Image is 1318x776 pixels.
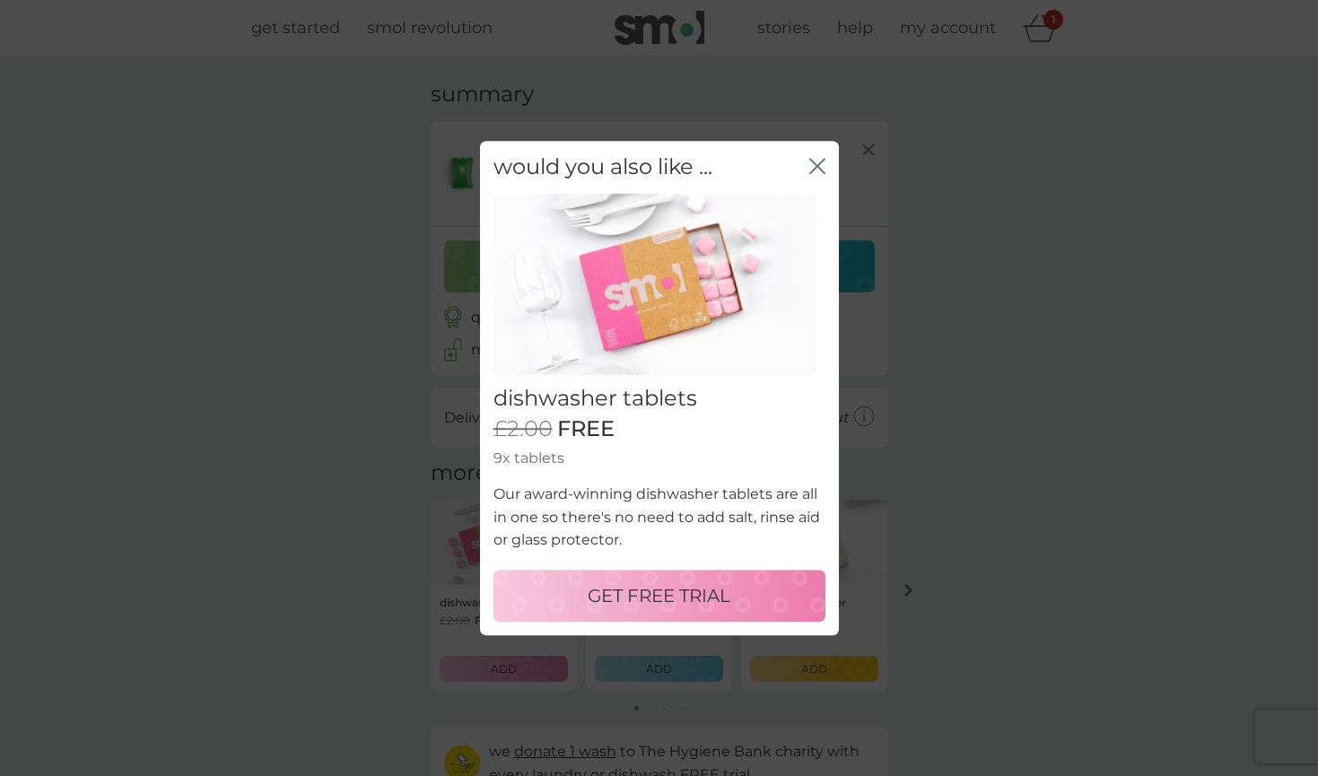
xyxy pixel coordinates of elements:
button: GET FREE TRIAL [493,570,825,622]
p: 9x tablets [493,447,825,470]
span: FREE [557,416,615,442]
h2: would you also like ... [493,154,712,180]
h2: dishwasher tablets [493,386,825,412]
span: £2.00 [493,416,553,442]
p: GET FREE TRIAL [588,581,730,610]
button: close [809,158,825,177]
p: Our award-winning dishwasher tablets are all in one so there's no need to add salt, rinse aid or ... [493,483,825,552]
